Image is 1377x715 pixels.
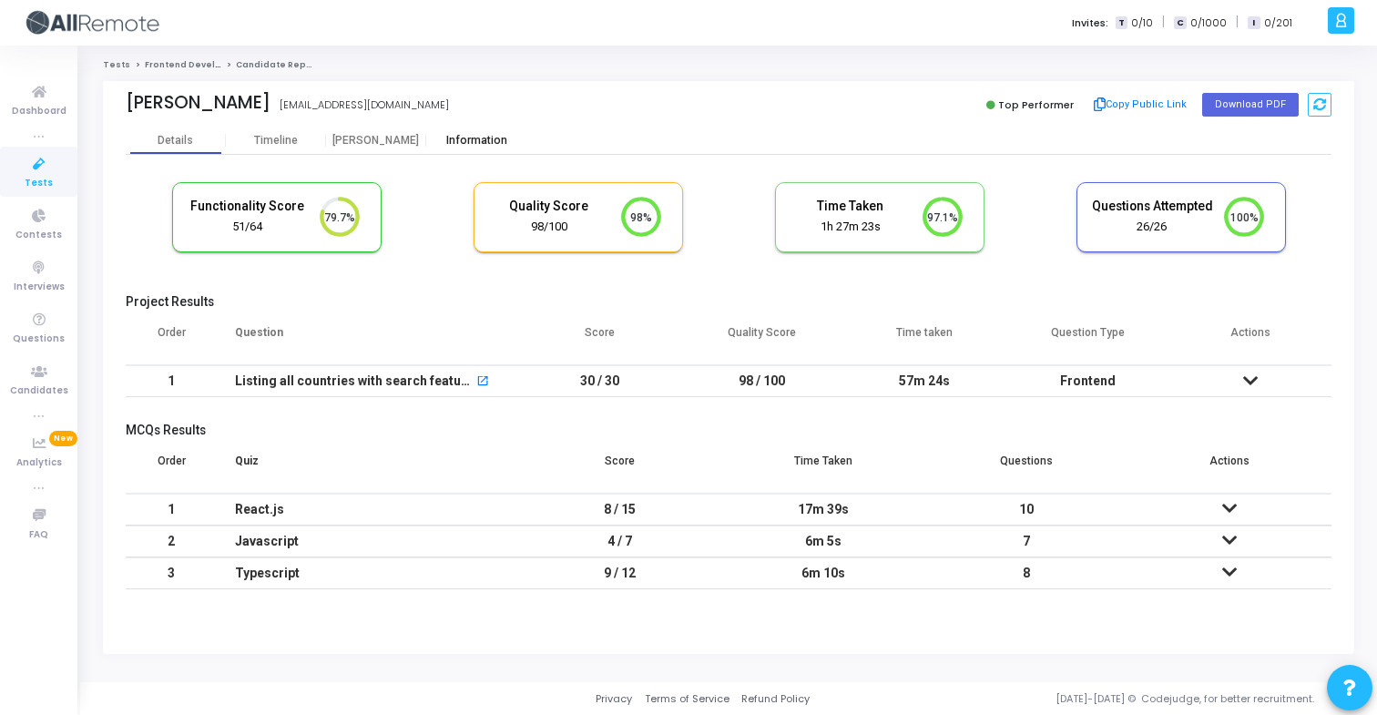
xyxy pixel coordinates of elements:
[518,557,721,589] td: 9 / 12
[254,134,298,148] div: Timeline
[49,431,77,446] span: New
[925,494,1128,526] td: 10
[103,59,1354,71] nav: breadcrumb
[126,557,217,589] td: 3
[1006,365,1169,397] td: Frontend
[843,314,1006,365] th: Time taken
[518,365,681,397] td: 30 / 30
[236,59,320,70] span: Candidate Report
[739,558,906,588] div: 6m 10s
[126,443,217,494] th: Order
[1190,15,1227,31] span: 0/1000
[1264,15,1292,31] span: 0/201
[681,314,844,365] th: Quality Score
[810,691,1354,707] div: [DATE]-[DATE] © Codejudge, for better recruitment.
[126,294,1331,310] h5: Project Results
[326,134,426,148] div: [PERSON_NAME]
[187,219,309,236] div: 51/64
[126,314,217,365] th: Order
[518,443,721,494] th: Score
[217,314,518,365] th: Question
[1091,219,1213,236] div: 26/26
[925,557,1128,589] td: 8
[790,219,912,236] div: 1h 27m 23s
[12,104,66,119] span: Dashboard
[741,691,810,707] a: Refund Policy
[596,691,632,707] a: Privacy
[126,494,217,526] td: 1
[426,134,526,148] div: Information
[1088,91,1193,118] button: Copy Public Link
[1006,314,1169,365] th: Question Type
[217,443,518,494] th: Quiz
[235,526,500,557] div: Javascript
[15,228,62,243] span: Contests
[518,314,681,365] th: Score
[126,365,217,397] td: 1
[280,97,449,113] div: [EMAIL_ADDRESS][DOMAIN_NAME]
[925,443,1128,494] th: Questions
[1236,13,1239,32] span: |
[23,5,159,41] img: logo
[1128,443,1331,494] th: Actions
[126,92,270,113] div: [PERSON_NAME]
[13,332,65,347] span: Questions
[681,365,844,397] td: 98 / 100
[1202,93,1299,117] button: Download PDF
[14,280,65,295] span: Interviews
[518,526,721,557] td: 4 / 7
[145,59,257,70] a: Frontend Developer (L4)
[488,199,610,214] h5: Quality Score
[1091,199,1213,214] h5: Questions Attempted
[1174,16,1186,30] span: C
[739,495,906,525] div: 17m 39s
[721,443,924,494] th: Time Taken
[476,376,489,389] mat-icon: open_in_new
[126,526,217,557] td: 2
[488,219,610,236] div: 98/100
[103,59,130,70] a: Tests
[645,691,729,707] a: Terms of Service
[25,176,53,191] span: Tests
[843,365,1006,397] td: 57m 24s
[235,495,500,525] div: React.js
[126,423,1331,438] h5: MCQs Results
[1168,314,1331,365] th: Actions
[998,97,1074,112] span: Top Performer
[158,134,193,148] div: Details
[187,199,309,214] h5: Functionality Score
[518,494,721,526] td: 8 / 15
[1116,16,1127,30] span: T
[235,366,474,396] div: Listing all countries with search feature
[1072,15,1108,31] label: Invites:
[235,558,500,588] div: Typescript
[16,455,62,471] span: Analytics
[1162,13,1165,32] span: |
[925,526,1128,557] td: 7
[10,383,68,399] span: Candidates
[739,526,906,557] div: 6m 5s
[29,527,48,543] span: FAQ
[1248,16,1260,30] span: I
[790,199,912,214] h5: Time Taken
[1131,15,1153,31] span: 0/10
